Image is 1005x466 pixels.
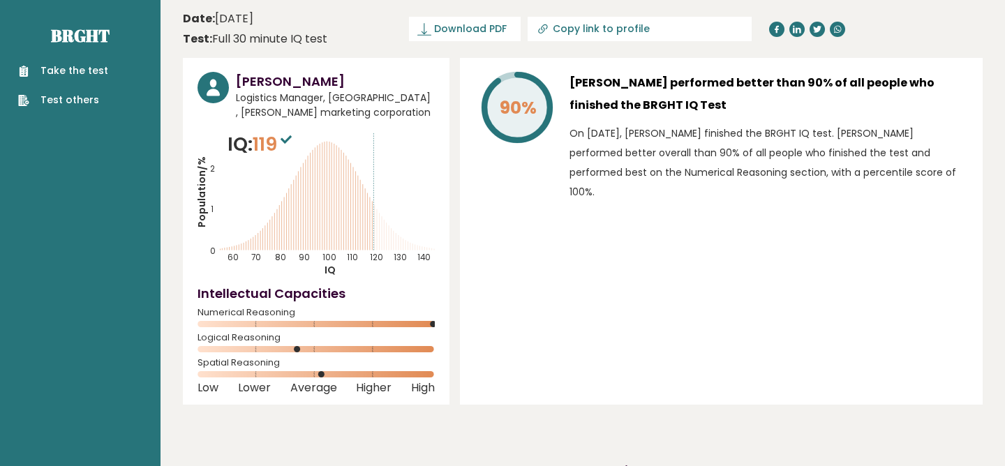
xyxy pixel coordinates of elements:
[253,131,295,157] span: 119
[198,385,218,391] span: Low
[238,385,271,391] span: Lower
[51,24,110,47] a: Brght
[18,93,108,107] a: Test others
[183,31,212,47] b: Test:
[275,252,286,263] tspan: 80
[299,252,310,263] tspan: 90
[198,310,435,315] span: Numerical Reasoning
[236,72,435,91] h3: [PERSON_NAME]
[210,163,215,174] tspan: 2
[183,31,327,47] div: Full 30 minute IQ test
[356,385,392,391] span: Higher
[228,252,239,263] tspan: 60
[183,10,253,27] time: [DATE]
[394,252,407,263] tspan: 130
[251,252,261,263] tspan: 70
[198,360,435,366] span: Spatial Reasoning
[18,63,108,78] a: Take the test
[500,96,537,120] tspan: 90%
[569,72,968,116] h3: [PERSON_NAME] performed better than 90% of all people who finished the BRGHT IQ Test
[569,123,968,202] p: On [DATE], [PERSON_NAME] finished the BRGHT IQ test. [PERSON_NAME] performed better overall than ...
[411,385,435,391] span: High
[198,335,435,340] span: Logical Reasoning
[322,252,336,263] tspan: 100
[370,252,383,263] tspan: 120
[211,204,214,215] tspan: 1
[290,385,337,391] span: Average
[210,246,216,257] tspan: 0
[325,263,336,277] tspan: IQ
[228,130,295,158] p: IQ:
[236,91,435,120] span: Logistics Manager, [GEOGRAPHIC_DATA] , [PERSON_NAME] marketing corporation
[183,10,215,27] b: Date:
[195,156,209,227] tspan: Population/%
[347,252,358,263] tspan: 110
[409,17,521,41] a: Download PDF
[198,284,435,303] h4: Intellectual Capacities
[434,22,507,36] span: Download PDF
[417,252,431,263] tspan: 140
